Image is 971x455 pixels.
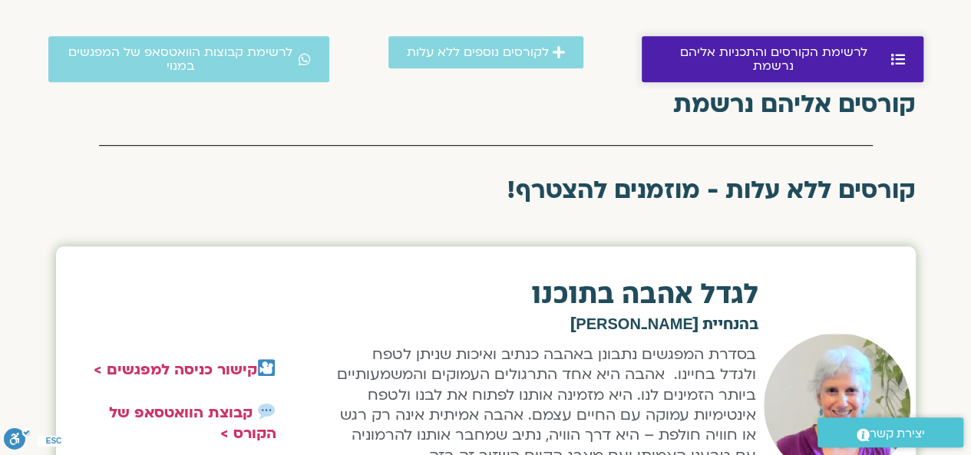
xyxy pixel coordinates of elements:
[817,417,963,447] a: יצירת קשר
[67,45,296,73] span: לרשימת קבוצות הוואטסאפ של המפגשים במנוי
[330,317,758,332] h2: בהנחיית [PERSON_NAME]
[56,91,916,118] h2: קורסים אליהם נרשמת
[388,36,583,68] a: לקורסים נוספים ללא עלות
[109,403,276,443] a: קבוצת הוואטסאפ של הקורס >
[258,403,275,420] img: 💬
[258,359,275,376] img: 🎦
[870,424,925,444] span: יצירת קשר
[56,176,916,204] h2: קורסים ללא עלות - מוזמנים להצטרף!
[407,45,549,59] span: לקורסים נוספים ללא עלות
[94,360,257,380] a: קישור כניסה למפגשים >
[330,281,758,308] h2: לגדל אהבה בתוכנו
[48,36,330,82] a: לרשימת קבוצות הוואטסאפ של המפגשים במנוי
[642,36,923,82] a: לרשימת הקורסים והתכניות אליהם נרשמת
[660,45,887,73] span: לרשימת הקורסים והתכניות אליהם נרשמת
